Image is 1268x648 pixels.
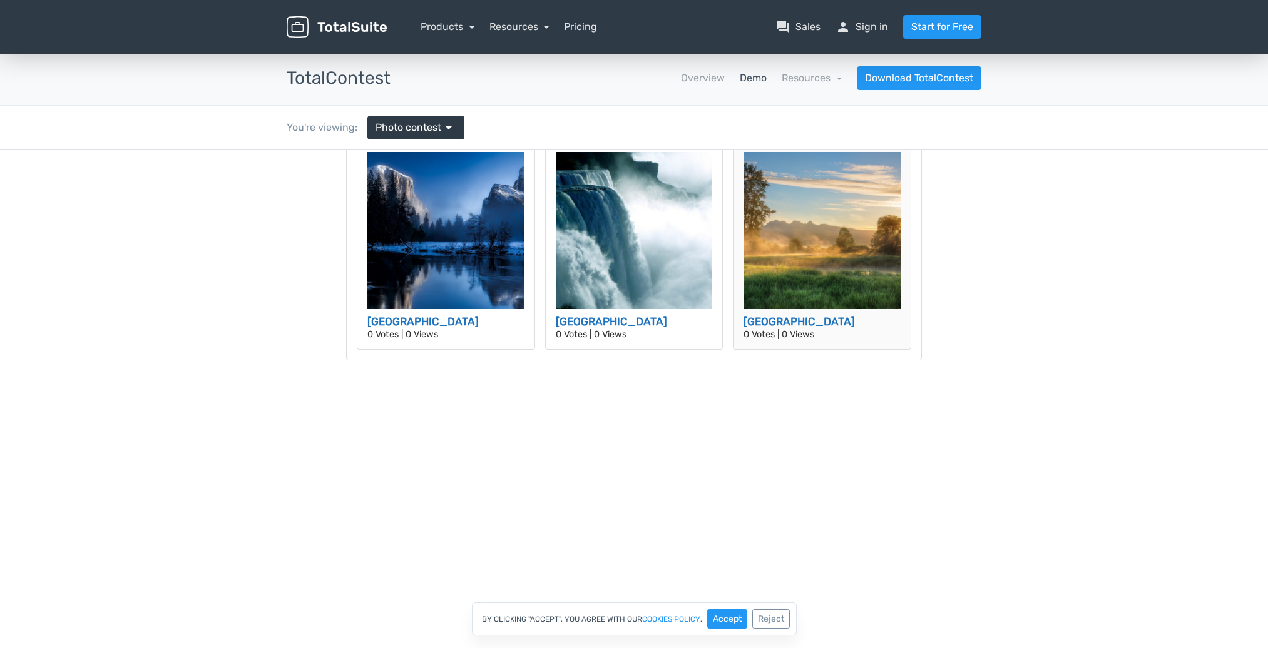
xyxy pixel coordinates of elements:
span: arrow_drop_down [441,120,456,135]
div: You're viewing: [287,120,367,135]
p: 0 Votes | 0 Views [744,180,901,189]
img: TotalSuite for WordPress [287,16,387,38]
button: Accept [707,609,747,629]
a: personSign in [836,19,888,34]
a: Products [421,21,474,33]
p: 0 Votes | 0 Views [556,180,713,189]
span: question_answer [775,19,790,34]
a: Start for Free [903,15,981,39]
a: Resources [782,72,842,84]
p: 0 Votes | 0 Views [367,180,524,189]
a: Overview [681,71,725,86]
img: niagara-falls-218591_1920-512x512.jpg [556,2,713,159]
img: british-columbia-3787200_1920-512x512.jpg [744,2,901,159]
h3: TotalContest [287,69,391,88]
div: By clicking "Accept", you agree with our . [472,602,797,635]
span: Photo contest [376,120,441,135]
a: Resources [489,21,550,33]
a: Pricing [564,19,597,34]
a: Download TotalContest [857,66,981,90]
img: yellowstone-national-park-1581879_1920-512x512.jpg [367,2,524,159]
a: cookies policy [642,615,700,623]
a: Demo [740,71,767,86]
a: Photo contest arrow_drop_down [367,116,464,139]
h3: [GEOGRAPHIC_DATA] [367,164,524,180]
button: Reject [752,609,790,629]
span: person [836,19,851,34]
h3: [GEOGRAPHIC_DATA] [556,164,713,180]
a: question_answerSales [775,19,821,34]
h3: [GEOGRAPHIC_DATA] [744,164,901,180]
